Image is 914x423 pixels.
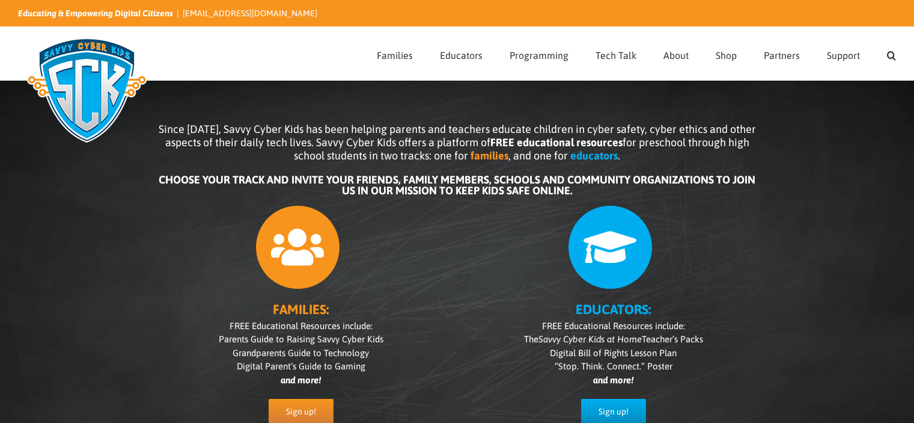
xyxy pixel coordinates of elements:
[524,334,703,344] span: The Teacher’s Packs
[716,27,737,80] a: Shop
[377,27,896,80] nav: Main Menu
[508,149,568,162] span: , and one for
[281,375,321,385] i: and more!
[570,149,618,162] b: educators
[764,51,800,60] span: Partners
[593,375,633,385] i: and more!
[440,51,483,60] span: Educators
[510,27,568,80] a: Programming
[550,348,677,358] span: Digital Bill of Rights Lesson Plan
[490,136,623,149] b: FREE educational resources
[538,334,642,344] i: Savvy Cyber Kids at Home
[286,407,316,417] span: Sign up!
[18,8,173,18] i: Educating & Empowering Digital Citizens
[273,301,329,317] b: FAMILIES:
[440,27,483,80] a: Educators
[233,348,369,358] span: Grandparents Guide to Technology
[827,27,860,80] a: Support
[230,321,373,331] span: FREE Educational Resources include:
[159,173,755,197] b: CHOOSE YOUR TRACK AND INVITE YOUR FRIENDS, FAMILY MEMBERS, SCHOOLS AND COMMUNITY ORGANIZATIONS TO...
[576,301,651,317] b: EDUCATORS:
[377,27,413,80] a: Families
[377,51,413,60] span: Families
[555,361,672,371] span: “Stop. Think. Connect.” Poster
[663,27,689,80] a: About
[663,51,689,60] span: About
[471,149,508,162] b: families
[764,27,800,80] a: Partners
[716,51,737,60] span: Shop
[18,30,156,150] img: Savvy Cyber Kids Logo
[827,51,860,60] span: Support
[510,51,568,60] span: Programming
[599,407,629,417] span: Sign up!
[596,27,636,80] a: Tech Talk
[542,321,685,331] span: FREE Educational Resources include:
[183,8,317,18] a: [EMAIL_ADDRESS][DOMAIN_NAME]
[219,334,383,344] span: Parents Guide to Raising Savvy Cyber Kids
[618,149,620,162] span: .
[237,361,365,371] span: Digital Parent’s Guide to Gaming
[159,123,756,162] span: Since [DATE], Savvy Cyber Kids has been helping parents and teachers educate children in cyber sa...
[596,51,636,60] span: Tech Talk
[887,27,896,80] a: Search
